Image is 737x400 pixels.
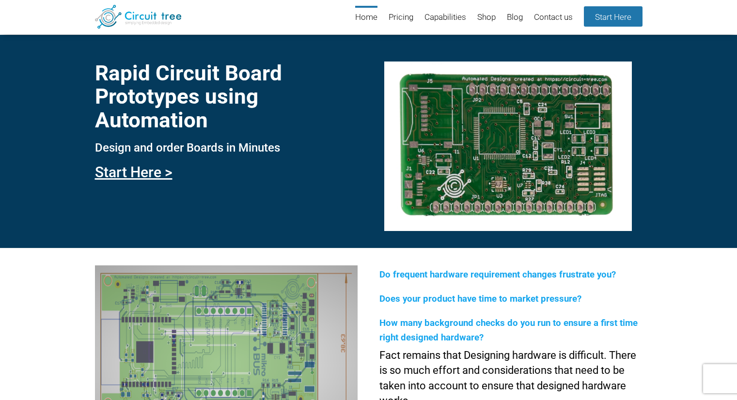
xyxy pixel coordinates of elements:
[389,6,413,30] a: Pricing
[379,293,581,304] span: Does your product have time to market pressure?
[95,141,358,154] h3: Design and order Boards in Minutes
[95,164,172,181] a: Start Here >
[95,5,182,29] img: Circuit Tree
[477,6,496,30] a: Shop
[379,269,616,280] span: Do frequent hardware requirement changes frustrate you?
[424,6,466,30] a: Capabilities
[534,6,573,30] a: Contact us
[379,318,638,343] span: How many background checks do you run to ensure a first time right designed hardware?
[507,6,523,30] a: Blog
[355,6,377,30] a: Home
[95,62,358,132] h1: Rapid Circuit Board Prototypes using Automation
[584,6,643,27] a: Start Here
